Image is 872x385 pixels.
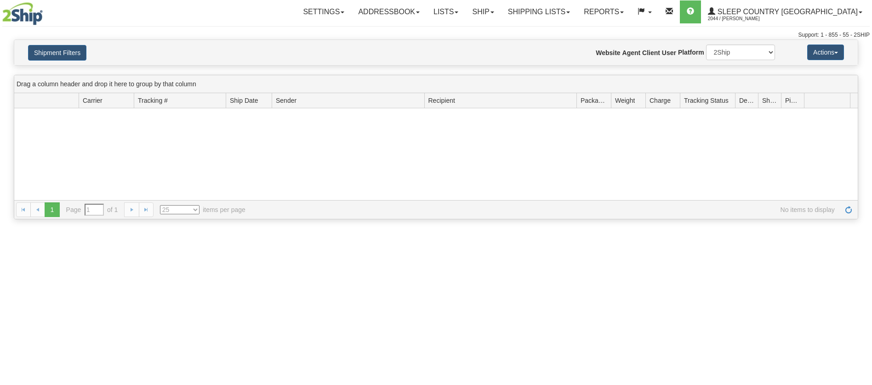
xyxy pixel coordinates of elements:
span: 1 [45,202,59,217]
span: Sender [276,96,296,105]
label: Website [596,48,620,57]
button: Actions [807,45,844,60]
a: Settings [296,0,351,23]
span: Recipient [428,96,455,105]
span: Packages [581,96,607,105]
img: logo2044.jpg [2,2,43,25]
div: Support: 1 - 855 - 55 - 2SHIP [2,31,870,39]
span: Page of 1 [66,204,118,216]
a: Ship [465,0,501,23]
span: Charge [650,96,671,105]
span: Pickup Status [785,96,800,105]
label: User [662,48,676,57]
span: items per page [160,205,245,214]
a: Reports [577,0,631,23]
a: Sleep Country [GEOGRAPHIC_DATA] 2044 / [PERSON_NAME] [701,0,869,23]
label: Platform [678,48,704,57]
span: Tracking Status [684,96,729,105]
a: Lists [427,0,465,23]
a: Refresh [841,202,856,217]
span: Delivery Status [739,96,754,105]
a: Shipping lists [501,0,577,23]
span: Ship Date [230,96,258,105]
label: Client [642,48,660,57]
span: Carrier [83,96,103,105]
span: Tracking # [138,96,168,105]
span: Sleep Country [GEOGRAPHIC_DATA] [715,8,858,16]
span: Weight [615,96,635,105]
span: Shipment Issues [762,96,777,105]
a: Addressbook [351,0,427,23]
label: Agent [622,48,641,57]
span: No items to display [258,205,835,214]
span: 2044 / [PERSON_NAME] [708,14,777,23]
div: grid grouping header [14,75,858,93]
button: Shipment Filters [28,45,86,61]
